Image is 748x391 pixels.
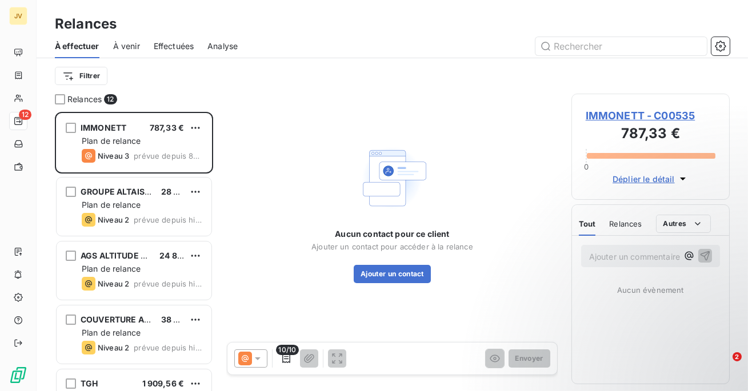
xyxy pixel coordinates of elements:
span: IMMONETT [81,123,126,132]
span: 12 [104,94,117,104]
span: À effectuer [55,41,99,52]
span: 28 624,09 € [161,187,210,196]
span: TGH [81,378,98,388]
span: 12 [19,110,31,120]
button: Déplier le détail [609,172,692,186]
span: prévue depuis hier [134,215,202,224]
span: Relances [67,94,102,105]
h3: 787,33 € [586,123,715,146]
span: Niveau 2 [98,215,129,224]
span: Plan de relance [82,264,141,273]
button: Filtrer [55,67,107,85]
span: IMMONETT - C00535 [586,108,715,123]
span: Relances [609,219,642,228]
span: 1 909,56 € [142,378,185,388]
span: 787,33 € [150,123,184,132]
span: prévue depuis hier [134,279,202,288]
span: Plan de relance [82,328,141,337]
img: Logo LeanPay [9,366,27,384]
span: COUVERTURE ARTISANALE TRADITIO [81,315,230,324]
div: JV [9,7,27,25]
span: Tout [579,219,596,228]
span: Niveau 2 [98,279,129,288]
button: Autres [656,215,711,233]
span: Effectuées [154,41,194,52]
span: Analyse [207,41,238,52]
span: GROUPE ALTAIS COUVERTURE ETANC [81,187,232,196]
span: 24 897,00 € [159,251,207,260]
span: À venir [113,41,140,52]
span: Ajouter un contact pour accéder à la relance [311,242,473,251]
span: 10/10 [276,345,299,355]
span: prévue depuis hier [134,343,202,352]
span: 38 768,40 € [161,315,210,324]
span: Aucun contact pour ce client [335,228,449,240]
div: grid [55,112,213,391]
span: Niveau 2 [98,343,129,352]
button: Ajouter un contact [354,265,431,283]
button: Envoyer [509,349,550,368]
span: AGS ALTITUDE GLOBAL SERVICES [81,251,215,260]
span: Niveau 3 [98,151,129,160]
img: Empty state [355,142,429,215]
span: 2 [733,352,742,361]
h3: Relances [55,14,117,34]
span: prévue depuis 80 jours [134,151,202,160]
input: Rechercher [535,37,707,55]
iframe: Intercom live chat [709,352,737,380]
iframe: Intercom notifications message [519,280,748,360]
span: Plan de relance [82,200,141,209]
span: 0 [584,162,589,171]
span: Déplier le détail [613,173,675,185]
span: Plan de relance [82,136,141,146]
